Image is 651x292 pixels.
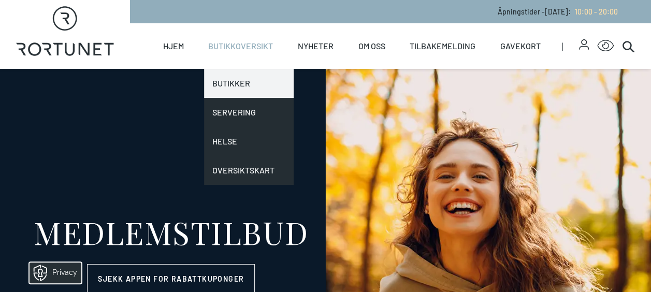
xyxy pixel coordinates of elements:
a: Butikkoversikt [208,23,273,69]
span: | [561,23,579,69]
a: Servering [204,98,294,127]
a: 10:00 - 20:00 [571,7,618,16]
iframe: Manage Preferences [10,259,95,287]
a: Oversiktskart [204,156,294,185]
a: Butikker [204,69,294,98]
a: Nyheter [298,23,334,69]
a: Tilbakemelding [410,23,475,69]
span: 10:00 - 20:00 [575,7,618,16]
a: Hjem [163,23,183,69]
a: Om oss [358,23,385,69]
p: Åpningstider - [DATE] : [498,6,618,17]
a: Helse [204,127,294,156]
button: Open Accessibility Menu [597,38,614,54]
div: MEDLEMSTILBUD [34,216,309,247]
a: Gavekort [500,23,541,69]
